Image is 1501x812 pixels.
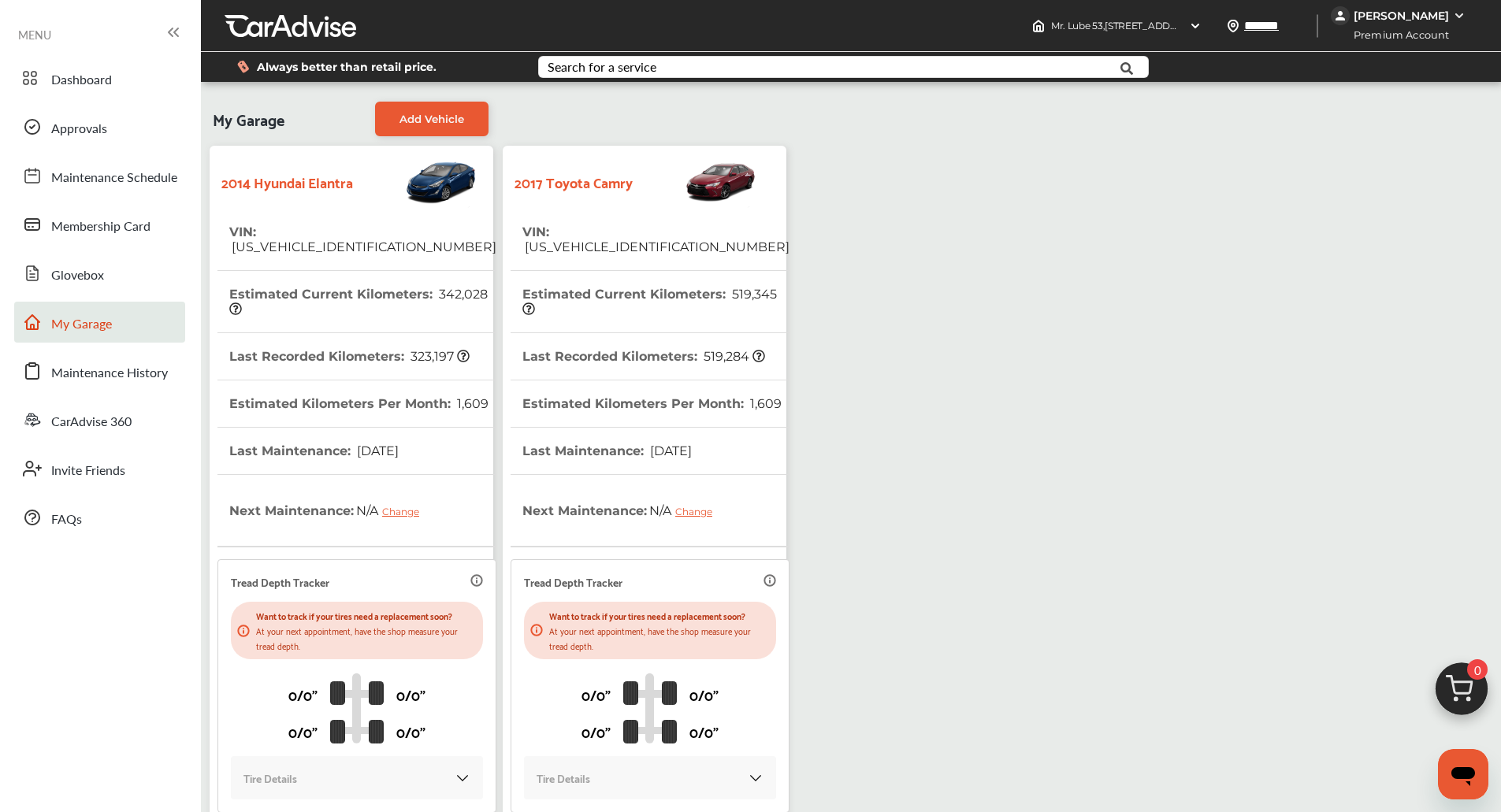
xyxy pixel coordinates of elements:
[229,475,431,546] th: Next Maintenance :
[229,287,491,317] span: 342,028
[581,719,611,743] p: 0/0"
[1453,9,1466,22] img: WGsFRI8htEPBVLJbROoPRyZpYNWhNONpIPPETTm6eUC0GeLEiAAAAAElFTkSuQmCC
[51,314,112,335] span: My Garage
[1424,655,1499,731] img: cart_icon.3d0951e8.svg
[231,573,329,591] p: Tread Depth Tracker
[408,349,470,364] span: 323,197
[1317,14,1318,38] img: header-divider.bc55588e.svg
[14,253,185,294] a: Glovebox
[229,428,399,474] th: Last Maintenance :
[623,673,677,743] img: tire_track_logo.b900bcbc.svg
[1438,749,1488,799] iframe: Button to launch messaging window
[548,61,656,73] div: Search for a service
[256,623,477,653] p: At your next appointment, have the shop measure your tread depth.
[330,673,384,743] img: tire_track_logo.b900bcbc.svg
[237,60,249,73] img: dollor_label_vector.a70140d1.svg
[288,682,318,706] p: 0/0"
[522,475,724,546] th: Next Maintenance :
[549,623,770,653] p: At your next appointment, have the shop measure your tread depth.
[1032,20,1045,32] img: header-home-logo.8d720a4f.svg
[51,217,150,237] span: Membership Card
[51,119,107,139] span: Approvals
[14,106,185,147] a: Approvals
[515,169,633,194] strong: 2017 Toyota Camry
[537,769,590,787] p: Tire Details
[522,333,765,380] th: Last Recorded Kilometers :
[549,608,770,623] p: Want to track if your tires need a replacement soon?
[14,448,185,489] a: Invite Friends
[18,28,51,41] span: MENU
[689,719,719,743] p: 0/0"
[748,770,764,786] img: KOKaJQAAAABJRU5ErkJggg==
[399,113,464,125] span: Add Vehicle
[51,363,168,384] span: Maintenance History
[396,682,425,706] p: 0/0"
[382,506,427,517] div: Change
[353,154,477,209] img: Vehicle
[14,497,185,538] a: FAQs
[14,350,185,391] a: Maintenance History
[522,271,790,332] th: Estimated Current Kilometers :
[675,506,720,517] div: Change
[1227,20,1239,32] img: location_vector.a44bc228.svg
[524,573,622,591] p: Tread Depth Tracker
[633,154,757,209] img: Vehicle
[1331,6,1350,25] img: jVpblrzwTbfkPYzPPzSLxeg0AAAAASUVORK5CYII=
[375,102,489,136] a: Add Vehicle
[689,682,719,706] p: 0/0"
[14,204,185,245] a: Membership Card
[701,349,765,364] span: 519,284
[229,380,489,427] th: Estimated Kilometers Per Month :
[51,168,177,188] span: Maintenance Schedule
[14,155,185,196] a: Maintenance Schedule
[748,396,782,411] span: 1,609
[455,770,470,786] img: KOKaJQAAAABJRU5ErkJggg==
[14,302,185,343] a: My Garage
[14,399,185,440] a: CarAdvise 360
[51,70,112,91] span: Dashboard
[522,209,790,270] th: VIN :
[1189,20,1202,32] img: header-down-arrow.9dd2ce7d.svg
[288,719,318,743] p: 0/0"
[522,428,692,474] th: Last Maintenance :
[396,719,425,743] p: 0/0"
[522,239,790,254] span: [US_VEHICLE_IDENTIFICATION_NUMBER]
[455,396,489,411] span: 1,609
[51,461,125,481] span: Invite Friends
[14,57,185,98] a: Dashboard
[221,169,353,194] strong: 2014 Hyundai Elantra
[1467,659,1488,680] span: 0
[229,271,496,332] th: Estimated Current Kilometers :
[51,510,82,530] span: FAQs
[647,491,724,530] span: N/A
[1332,27,1461,43] span: Premium Account
[581,682,611,706] p: 0/0"
[229,333,470,380] th: Last Recorded Kilometers :
[1354,9,1449,23] div: [PERSON_NAME]
[229,209,496,270] th: VIN :
[522,380,782,427] th: Estimated Kilometers Per Month :
[51,412,132,432] span: CarAdvise 360
[229,239,496,254] span: [US_VEHICLE_IDENTIFICATION_NUMBER]
[355,443,399,458] span: [DATE]
[51,265,104,286] span: Glovebox
[257,61,437,72] span: Always better than retail price.
[1051,20,1342,32] span: Mr. Lube 53 , [STREET_ADDRESS] [GEOGRAPHIC_DATA] , N6H 1T8
[522,287,780,317] span: 519,345
[256,608,477,623] p: Want to track if your tires need a replacement soon?
[648,443,692,458] span: [DATE]
[354,491,431,530] span: N/A
[243,769,297,787] p: Tire Details
[213,102,284,136] span: My Garage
